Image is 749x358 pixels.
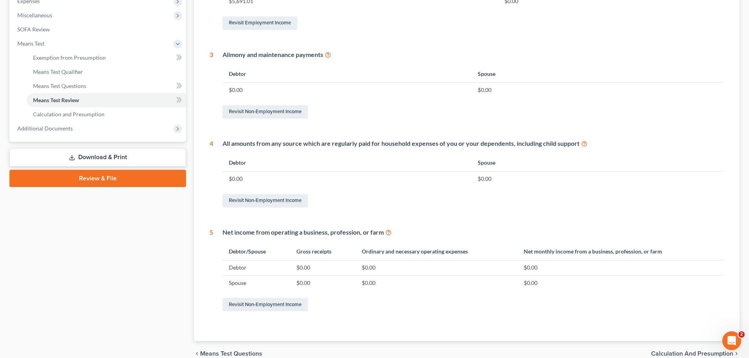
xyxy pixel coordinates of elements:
span: Calculation and Presumption [651,351,733,357]
td: $0.00 [471,171,724,186]
div: All amounts from any source which are regularly paid for household expenses of you or your depend... [223,139,724,148]
th: Spouse [471,66,724,83]
td: $0.00 [223,171,471,186]
th: Debtor/Spouse [223,243,290,260]
th: Ordinary and necessary operating expenses [355,243,518,260]
a: Download & Print [9,148,186,167]
a: SOFA Review [11,22,186,37]
div: 3 [210,50,213,120]
a: Review & File [9,170,186,187]
span: Miscellaneous [17,12,52,18]
i: chevron_right [733,351,740,357]
i: chevron_left [194,351,200,357]
th: Debtor [223,66,471,83]
td: $0.00 [355,275,518,290]
div: Alimony and maintenance payments [223,50,724,59]
a: Means Test Questions [27,79,186,93]
div: 4 [210,139,213,209]
span: Means Test Questions [33,83,86,89]
span: Additional Documents [17,125,73,132]
button: Calculation and Presumption chevron_right [651,351,740,357]
span: Means Test Review [33,97,79,103]
td: $0.00 [517,260,724,275]
span: Means Test Qualifier [33,68,83,75]
iframe: Intercom live chat [722,331,741,350]
div: 5 [210,228,213,313]
a: Revisit Non-Employment Income [223,194,308,207]
th: Net monthly income from a business, profession, or farm [517,243,724,260]
a: Calculation and Presumption [27,107,186,121]
td: Spouse [223,275,290,290]
th: Spouse [471,154,724,171]
a: Revisit Non-Employment Income [223,298,308,311]
td: $0.00 [471,83,724,97]
a: Revisit Employment Income [223,17,297,30]
a: Means Test Review [27,93,186,107]
span: Calculation and Presumption [33,111,105,117]
span: Means Test Questions [200,351,262,357]
td: $0.00 [290,260,355,275]
span: 2 [738,331,745,338]
div: Net income from operating a business, profession, or farm [223,228,724,237]
a: Means Test Qualifier [27,65,186,79]
span: Exemption from Presumption [33,54,106,61]
td: Debtor [223,260,290,275]
span: SOFA Review [17,26,50,33]
span: Means Test [17,40,44,47]
a: Revisit Non-Employment Income [223,105,308,119]
td: $0.00 [290,275,355,290]
td: $0.00 [355,260,518,275]
th: Debtor [223,154,471,171]
td: $0.00 [517,275,724,290]
td: $0.00 [223,83,471,97]
button: chevron_left Means Test Questions [194,351,262,357]
a: Exemption from Presumption [27,51,186,65]
th: Gross receipts [290,243,355,260]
